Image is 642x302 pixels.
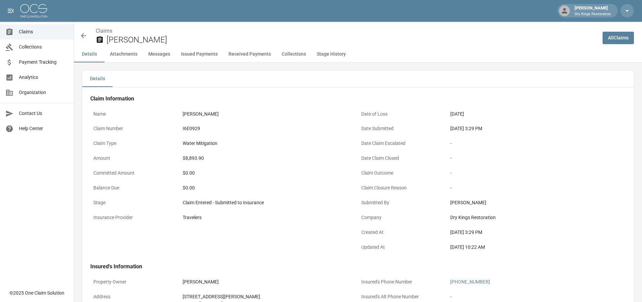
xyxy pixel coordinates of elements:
[276,46,311,62] button: Collections
[358,241,448,254] p: Updated At
[572,5,614,17] div: [PERSON_NAME]
[603,32,634,44] a: AllClaims
[176,46,223,62] button: Issued Payments
[450,140,623,147] div: -
[358,108,448,121] p: Date of Loss
[106,35,597,45] h2: [PERSON_NAME]
[450,170,623,177] div: -
[19,89,68,96] span: Organization
[358,167,448,180] p: Claim Outcome
[90,152,180,165] p: Amount
[450,184,623,191] div: -
[183,199,355,206] div: Claim Entered - Submitted to Insurance
[183,111,355,118] div: [PERSON_NAME]
[450,199,623,206] div: [PERSON_NAME]
[358,181,448,194] p: Claim Closure Reason
[358,137,448,150] p: Date Claim Escalated
[90,263,626,270] h4: Insured's Information
[104,46,143,62] button: Attachments
[90,122,180,135] p: Claim Number
[90,181,180,194] p: Balance Due
[183,293,355,300] div: [STREET_ADDRESS][PERSON_NAME]
[90,211,180,224] p: Insurance Provider
[183,184,355,191] div: $0.00
[183,125,355,132] div: I6E0929
[450,244,623,251] div: [DATE] 10:22 AM
[358,196,448,209] p: Submitted By
[450,229,623,236] div: [DATE] 3:29 PM
[90,95,626,102] h4: Claim Information
[450,125,623,132] div: [DATE] 3:29 PM
[450,214,623,221] div: Dry Kings Restoration
[358,152,448,165] p: Date Claim Closed
[358,122,448,135] p: Date Submitted
[9,290,64,296] div: © 2025 One Claim Solution
[19,110,68,117] span: Contact Us
[575,11,611,17] p: Dry Kings Restoration
[82,71,113,87] button: Details
[90,108,180,121] p: Name
[4,4,18,18] button: open drawer
[19,28,68,35] span: Claims
[74,46,104,62] button: Details
[19,125,68,132] span: Help Center
[19,59,68,66] span: Payment Tracking
[74,46,642,62] div: anchor tabs
[90,137,180,150] p: Claim Type
[183,155,355,162] div: $8,893.90
[450,155,623,162] div: -
[183,278,355,285] div: [PERSON_NAME]
[183,170,355,177] div: $0.00
[90,196,180,209] p: Stage
[358,275,448,289] p: Insured's Phone Number
[19,74,68,81] span: Analytics
[20,4,47,18] img: ocs-logo-white-transparent.png
[82,71,634,87] div: details tabs
[358,211,448,224] p: Company
[96,27,597,35] nav: breadcrumb
[96,28,112,34] a: Claims
[183,214,355,221] div: Travelers
[90,167,180,180] p: Committed Amount
[19,43,68,51] span: Collections
[358,226,448,239] p: Created At
[450,293,623,300] div: -
[90,275,180,289] p: Property Owner
[311,46,351,62] button: Stage History
[143,46,176,62] button: Messages
[223,46,276,62] button: Received Payments
[450,279,490,284] a: [PHONE_NUMBER]
[183,140,355,147] div: Water Mitigation
[450,111,623,118] div: [DATE]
